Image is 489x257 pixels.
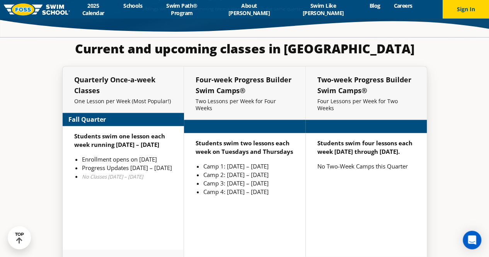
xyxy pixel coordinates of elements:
[82,155,172,163] li: Enrollment opens on [DATE]
[74,98,172,105] p: One Lesson per Week (Most Popular!)
[203,162,294,170] li: Camp 1: [DATE] – [DATE]
[317,74,415,96] h5: Two-week Progress Builder Swim Camps®
[363,2,387,9] a: Blog
[196,139,293,155] strong: Students swim two lessons each week on Tuesdays and Thursdays
[215,2,284,17] a: About [PERSON_NAME]
[74,132,165,148] strong: Students swim one lesson each week running [DATE] – [DATE]
[203,170,294,179] li: Camp 2: [DATE] – [DATE]
[15,232,24,244] div: TOP
[284,2,363,17] a: Swim Like [PERSON_NAME]
[317,139,412,155] strong: Students swim four lessons each week [DATE] through [DATE].
[196,74,294,96] h5: Four-week Progress Builder Swim Camps®
[317,98,415,112] p: Four Lessons per Week for Two Weeks
[4,3,70,15] img: FOSS Swim School Logo
[317,162,415,170] p: No Two-Week Camps this Quarter
[463,231,481,249] div: Open Intercom Messenger
[70,2,117,17] a: 2025 Calendar
[117,2,149,9] a: Schools
[68,115,106,124] strong: Fall Quarter
[149,2,215,17] a: Swim Path® Program
[62,41,427,56] h3: Current and upcoming classes in [GEOGRAPHIC_DATA]
[196,98,294,112] p: Two Lessons per Week for Four Weeks
[203,179,294,187] li: Camp 3: [DATE] – [DATE]
[203,187,294,196] li: Camp 4: [DATE] – [DATE]
[82,163,172,172] li: Progress Updates [DATE] – [DATE]
[74,74,172,96] h5: Quarterly Once-a-week Classes
[82,173,143,180] em: No Classes [DATE] – [DATE]
[387,2,419,9] a: Careers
